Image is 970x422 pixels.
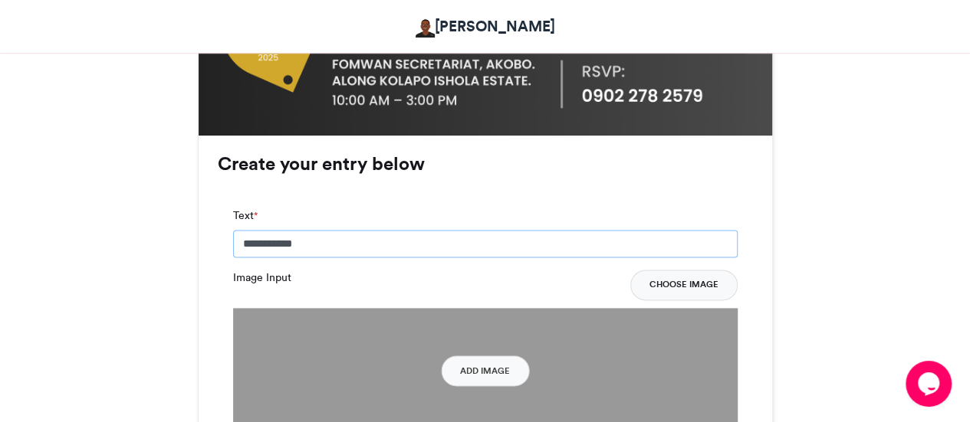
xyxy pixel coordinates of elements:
a: [PERSON_NAME] [416,15,555,38]
iframe: chat widget [906,361,955,407]
img: Baskey Koer [416,18,435,38]
button: Add Image [441,355,529,386]
label: Image Input [233,270,291,286]
button: Choose Image [630,270,738,300]
label: Text [233,208,258,224]
h3: Create your entry below [218,155,753,173]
